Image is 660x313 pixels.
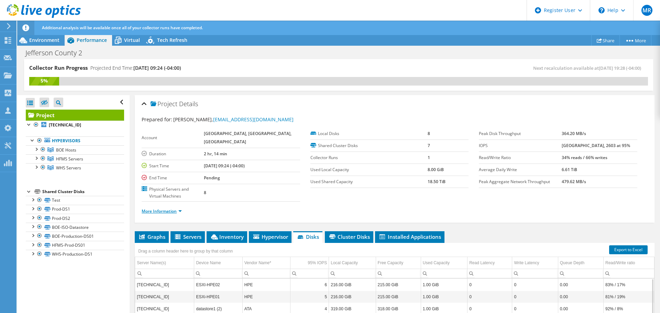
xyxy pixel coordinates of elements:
[26,163,124,172] a: WHS Servers
[204,190,206,195] b: 8
[157,37,187,43] span: Tech Refresh
[421,257,467,269] td: Used Capacity Column
[133,65,181,71] span: [DATE] 09:24 (-04:00)
[376,291,421,303] td: Column Free Capacity, Value 215.00 GiB
[467,257,512,269] td: Read Latency Column
[242,291,290,303] td: Column Vendor Name*, Value HPE
[310,166,428,173] label: Used Local Capacity
[428,143,430,148] b: 7
[26,250,124,259] a: WHS-Production-DS1
[26,214,124,223] a: Prod-DS2
[376,269,421,278] td: Column Free Capacity, Filter cell
[194,279,242,291] td: Column Device Name, Value ESXI-HPE02
[533,65,645,71] span: Next recalculation available at
[599,65,641,71] span: [DATE] 19:28 (-04:00)
[135,269,194,278] td: Column Server Name(s), Filter cell
[421,269,467,278] td: Column Used Capacity, Filter cell
[194,269,242,278] td: Column Device Name, Filter cell
[428,131,430,136] b: 8
[252,233,288,240] span: Hypervisor
[308,259,327,267] div: 95% IOPS
[26,121,124,130] a: [TECHNICAL_ID]
[423,259,450,267] div: Used Capacity
[136,246,234,256] div: Drag a column header here to group by that column
[467,291,512,303] td: Column Read Latency, Value 0
[297,233,319,240] span: Disks
[26,232,124,241] a: BOE-Production-DS01
[378,259,404,267] div: Free Capacity
[604,291,654,303] td: Column Read/Write ratio, Value 81% / 19%
[310,154,428,161] label: Collector Runs
[479,130,561,137] label: Peak Disk Throughput
[512,279,558,291] td: Column Write Latency, Value 0
[194,257,242,269] td: Device Name Column
[562,155,607,160] b: 34% reads / 66% writes
[290,279,329,291] td: Column 95% IOPS, Value 6
[560,259,584,267] div: Queue Depth
[244,259,271,267] div: Vendor Name*
[135,257,194,269] td: Server Name(s) Column
[26,196,124,205] a: Test
[604,269,654,278] td: Column Read/Write ratio, Filter cell
[142,186,204,200] label: Physical Servers and Virtual Machines
[29,37,59,43] span: Environment
[329,269,376,278] td: Column Local Capacity, Filter cell
[196,259,221,267] div: Device Name
[310,142,428,149] label: Shared Cluster Disks
[428,167,444,172] b: 8.00 GiB
[194,291,242,303] td: Column Device Name, Value ESXi-HPE01
[290,291,329,303] td: Column 95% IOPS, Value 5
[562,179,586,185] b: 479.62 MB/s
[428,179,445,185] b: 18.50 TiB
[604,279,654,291] td: Column Read/Write ratio, Value 83% / 17%
[641,5,652,16] span: MR
[467,269,512,278] td: Column Read Latency, Filter cell
[242,257,290,269] td: Vendor Name* Column
[469,259,495,267] div: Read Latency
[56,147,76,153] span: BOE Hosts
[42,188,124,196] div: Shared Cluster Disks
[56,165,81,171] span: WHS Servers
[42,25,203,31] span: Additional analysis will be available once all of your collector runs have completed.
[421,291,467,303] td: Column Used Capacity, Value 1.00 GiB
[135,279,194,291] td: Column Server Name(s), Value 10.232.3.254
[142,134,204,141] label: Account
[619,35,651,46] a: More
[331,259,358,267] div: Local Capacity
[479,166,561,173] label: Average Daily Write
[26,136,124,145] a: Hypervisors
[26,110,124,121] a: Project
[22,49,93,57] h1: Jefferson County 2
[562,131,586,136] b: 364.20 MB/s
[329,279,376,291] td: Column Local Capacity, Value 216.00 GiB
[378,233,441,240] span: Installed Applications
[562,167,577,172] b: 6.61 TiB
[376,257,421,269] td: Free Capacity Column
[135,291,194,303] td: Column Server Name(s), Value 10.232.3.253
[213,116,294,123] a: [EMAIL_ADDRESS][DOMAIN_NAME]
[26,205,124,214] a: Prod-DS1
[26,145,124,154] a: BOE Hosts
[204,131,291,145] b: [GEOGRAPHIC_DATA], [GEOGRAPHIC_DATA], [GEOGRAPHIC_DATA]
[26,223,124,232] a: BOE-ISO-Datastore
[467,279,512,291] td: Column Read Latency, Value 0
[558,269,603,278] td: Column Queue Depth, Filter cell
[142,175,204,181] label: End Time
[26,154,124,163] a: HFMS Servers
[479,142,561,149] label: IOPS
[174,233,201,240] span: Servers
[512,257,558,269] td: Write Latency Column
[242,279,290,291] td: Column Vendor Name*, Value HPE
[310,130,428,137] label: Local Disks
[290,257,329,269] td: 95% IOPS Column
[479,154,561,161] label: Read/Write Ratio
[514,259,539,267] div: Write Latency
[428,155,430,160] b: 1
[591,35,620,46] a: Share
[137,259,166,267] div: Server Name(s)
[421,279,467,291] td: Column Used Capacity, Value 1.00 GiB
[609,245,648,254] a: Export to Excel
[242,269,290,278] td: Column Vendor Name*, Filter cell
[151,101,177,108] span: Project
[29,77,59,85] div: 5%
